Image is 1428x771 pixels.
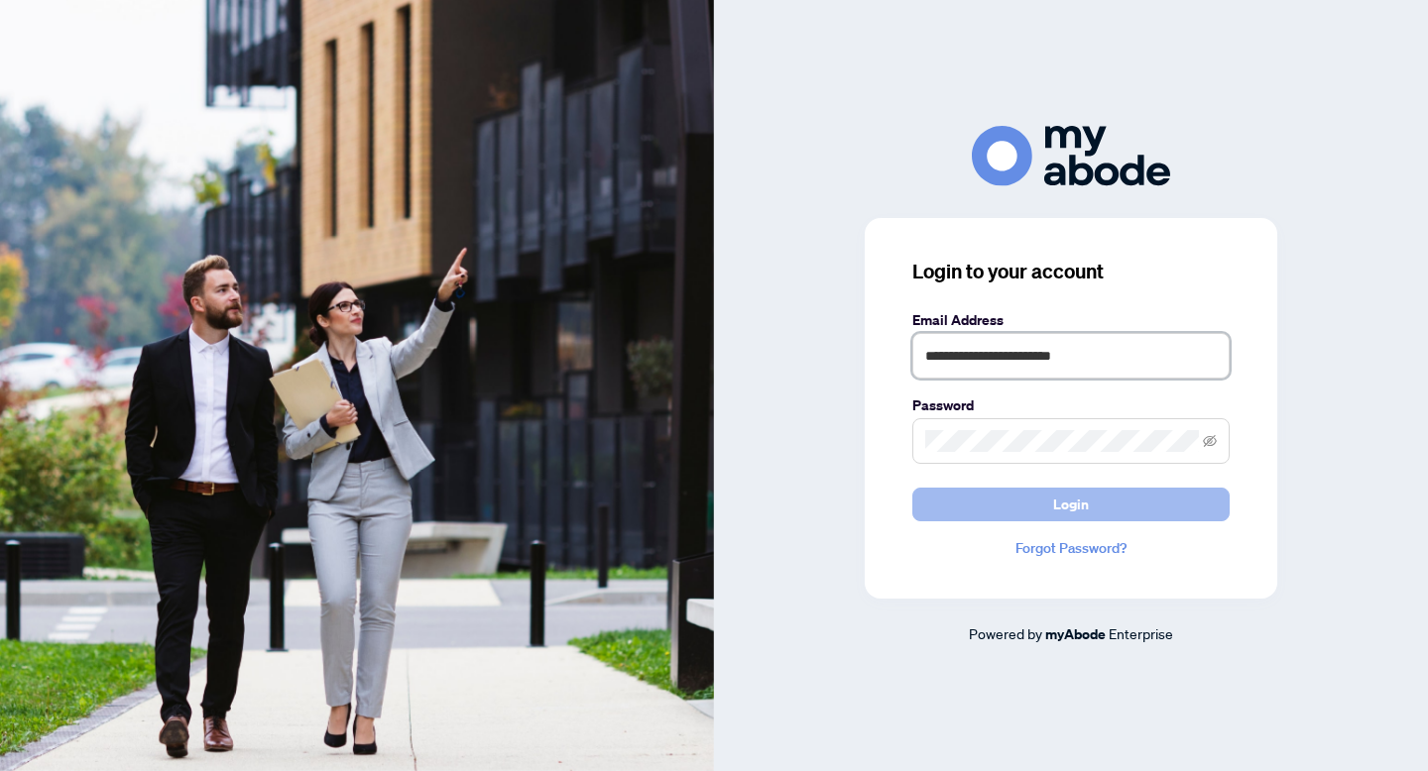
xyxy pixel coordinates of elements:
[912,309,1230,331] label: Email Address
[912,258,1230,285] h3: Login to your account
[1109,624,1173,642] span: Enterprise
[1203,434,1217,448] span: eye-invisible
[912,537,1230,559] a: Forgot Password?
[969,624,1042,642] span: Powered by
[1053,489,1089,520] span: Login
[1045,623,1106,645] a: myAbode
[912,394,1230,416] label: Password
[972,126,1170,186] img: ma-logo
[912,488,1230,521] button: Login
